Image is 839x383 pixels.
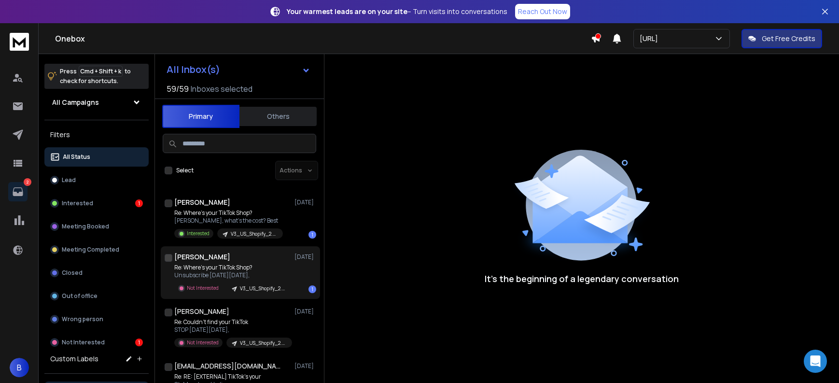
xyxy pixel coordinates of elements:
[174,209,283,217] p: Re: Where’s your TikTok Shop?
[174,198,230,207] h1: [PERSON_NAME]
[10,358,29,377] button: B
[762,34,815,43] p: Get Free Credits
[159,60,318,79] button: All Inbox(s)
[62,176,76,184] p: Lead
[518,7,567,16] p: Reach Out Now
[287,7,407,16] strong: Your warmest leads are on your site
[294,308,316,315] p: [DATE]
[167,65,220,74] h1: All Inbox(s)
[62,246,119,254] p: Meeting Completed
[8,182,28,201] a: 2
[44,194,149,213] button: Interested1
[44,147,149,167] button: All Status
[231,230,277,238] p: V3_US_Shopify_2.5M-100M-CLEANED-D2C
[174,271,290,279] p: Unsubscribe [DATE][DATE],
[44,128,149,142] h3: Filters
[55,33,591,44] h1: Onebox
[174,307,229,316] h1: [PERSON_NAME]
[50,354,98,364] h3: Custom Labels
[174,252,230,262] h1: [PERSON_NAME]
[804,350,827,373] div: Open Intercom Messenger
[44,286,149,306] button: Out of office
[79,66,123,77] span: Cmd + Shift + k
[62,315,103,323] p: Wrong person
[287,7,507,16] p: – Turn visits into conversations
[308,231,316,239] div: 1
[62,339,105,346] p: Not Interested
[187,339,219,346] p: Not Interested
[640,34,662,43] p: [URL]
[191,83,252,95] h3: Inboxes selected
[62,223,109,230] p: Meeting Booked
[44,93,149,112] button: All Campaigns
[44,310,149,329] button: Wrong person
[174,318,290,326] p: Re: Couldn’t find your TikTok
[308,285,316,293] div: 1
[515,4,570,19] a: Reach Out Now
[44,240,149,259] button: Meeting Completed
[44,217,149,236] button: Meeting Booked
[44,263,149,283] button: Closed
[294,199,316,206] p: [DATE]
[62,292,98,300] p: Out of office
[135,199,143,207] div: 1
[485,272,679,285] p: It’s the beginning of a legendary conversation
[162,105,239,128] button: Primary
[24,178,31,186] p: 2
[62,269,83,277] p: Closed
[44,170,149,190] button: Lead
[239,106,317,127] button: Others
[187,284,219,292] p: Not Interested
[135,339,143,346] div: 1
[60,67,131,86] p: Press to check for shortcuts.
[174,264,290,271] p: Re: Where’s your TikTok Shop?
[741,29,822,48] button: Get Free Credits
[187,230,210,237] p: Interested
[294,362,316,370] p: [DATE]
[10,33,29,51] img: logo
[174,373,290,381] p: Re: RE: [EXTERNAL] TikTok’s your
[240,340,286,347] p: V3_US_Shopify_2.5M-100M-CLEANED-D2C
[52,98,99,107] h1: All Campaigns
[63,153,90,161] p: All Status
[174,217,283,225] p: [PERSON_NAME], what's the cost? Best
[240,285,286,292] p: V3_US_Shopify_2.5M-100M-CLEANED-D2C
[174,361,280,371] h1: [EMAIL_ADDRESS][DOMAIN_NAME]
[62,199,93,207] p: Interested
[176,167,194,174] label: Select
[167,83,189,95] span: 59 / 59
[44,333,149,352] button: Not Interested1
[294,253,316,261] p: [DATE]
[174,326,290,334] p: STOP [DATE][DATE],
